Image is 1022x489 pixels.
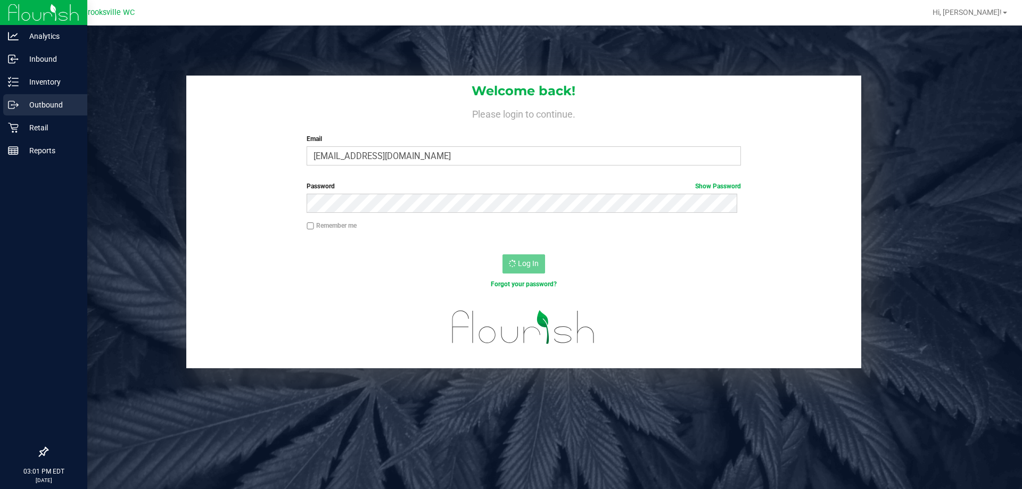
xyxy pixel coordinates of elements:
[19,98,83,111] p: Outbound
[8,100,19,110] inline-svg: Outbound
[307,134,740,144] label: Email
[8,145,19,156] inline-svg: Reports
[19,30,83,43] p: Analytics
[186,84,861,98] h1: Welcome back!
[8,77,19,87] inline-svg: Inventory
[19,121,83,134] p: Retail
[83,8,135,17] span: Brooksville WC
[8,54,19,64] inline-svg: Inbound
[518,259,539,268] span: Log In
[186,106,861,119] h4: Please login to continue.
[502,254,545,273] button: Log In
[307,183,335,190] span: Password
[439,300,608,354] img: flourish_logo.svg
[8,122,19,133] inline-svg: Retail
[5,476,83,484] p: [DATE]
[307,222,314,230] input: Remember me
[19,76,83,88] p: Inventory
[491,280,557,288] a: Forgot your password?
[307,221,357,230] label: Remember me
[933,8,1002,16] span: Hi, [PERSON_NAME]!
[8,31,19,42] inline-svg: Analytics
[19,53,83,65] p: Inbound
[695,183,741,190] a: Show Password
[5,467,83,476] p: 03:01 PM EDT
[19,144,83,157] p: Reports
